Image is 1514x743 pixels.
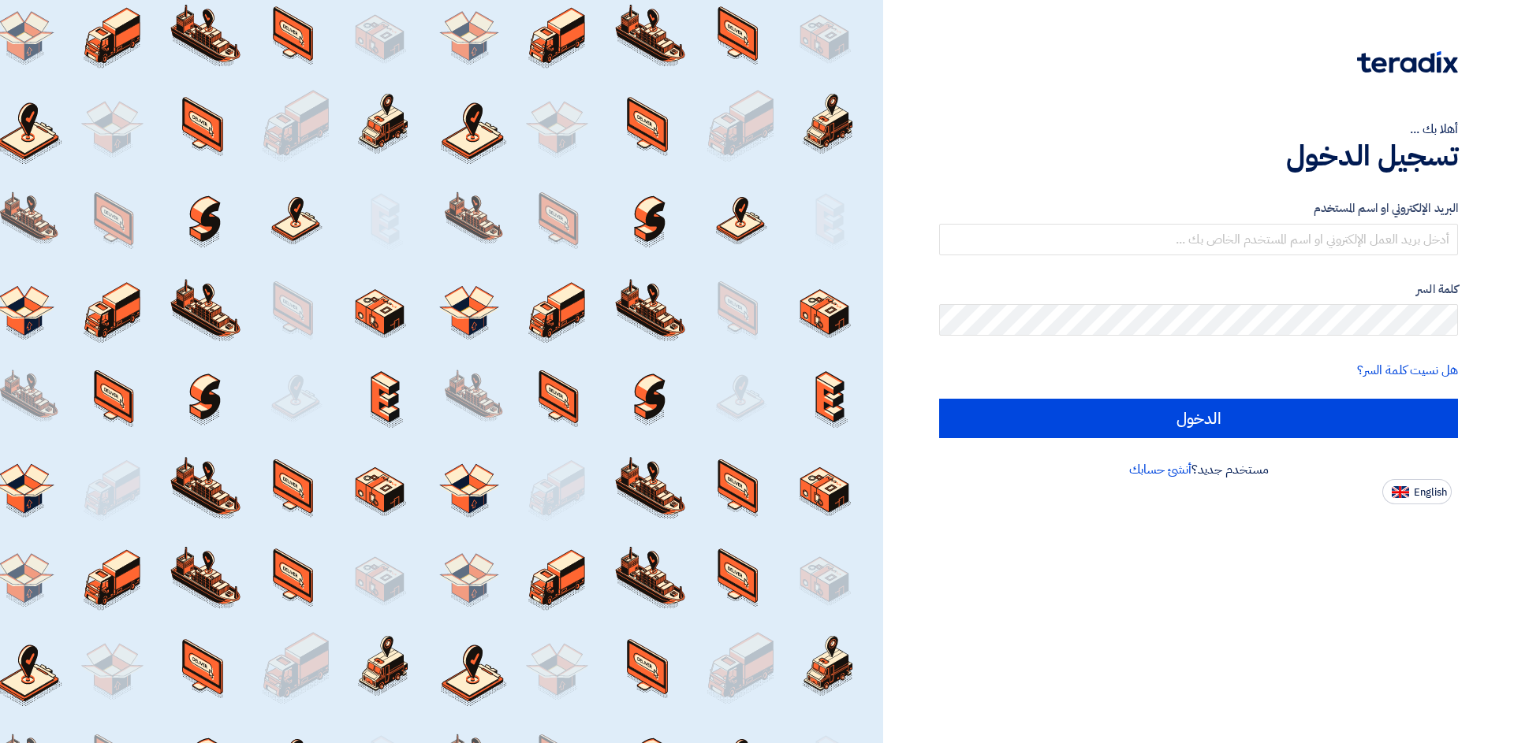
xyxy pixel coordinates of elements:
div: مستخدم جديد؟ [939,460,1458,479]
input: الدخول [939,399,1458,438]
input: أدخل بريد العمل الإلكتروني او اسم المستخدم الخاص بك ... [939,224,1458,255]
button: English [1382,479,1452,504]
a: أنشئ حسابك [1129,460,1191,479]
h1: تسجيل الدخول [939,139,1458,173]
img: en-US.png [1392,486,1409,498]
div: أهلا بك ... [939,120,1458,139]
label: البريد الإلكتروني او اسم المستخدم [939,199,1458,217]
span: English [1414,487,1447,498]
img: Teradix logo [1357,51,1458,73]
label: كلمة السر [939,280,1458,299]
a: هل نسيت كلمة السر؟ [1357,361,1458,380]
